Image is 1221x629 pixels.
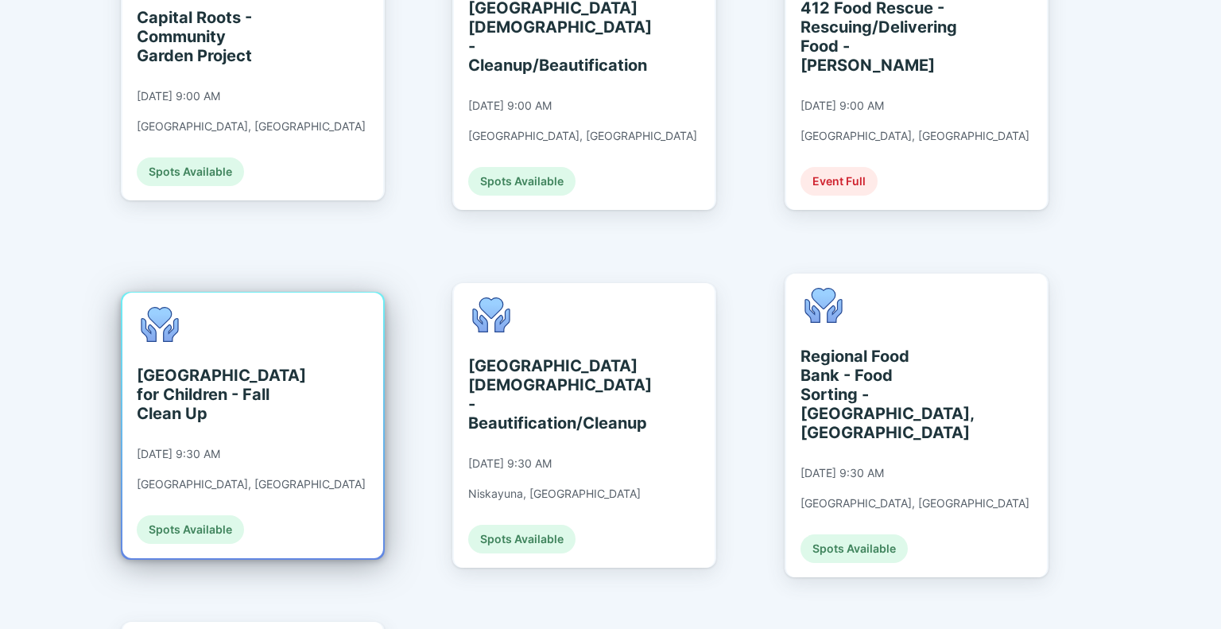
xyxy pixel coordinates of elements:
[137,477,366,491] div: [GEOGRAPHIC_DATA], [GEOGRAPHIC_DATA]
[137,366,282,423] div: [GEOGRAPHIC_DATA] for Children - Fall Clean Up
[137,119,366,134] div: [GEOGRAPHIC_DATA], [GEOGRAPHIC_DATA]
[137,89,220,103] div: [DATE] 9:00 AM
[800,466,884,480] div: [DATE] 9:30 AM
[800,347,946,442] div: Regional Food Bank - Food Sorting - [GEOGRAPHIC_DATA], [GEOGRAPHIC_DATA]
[468,456,552,471] div: [DATE] 9:30 AM
[800,99,884,113] div: [DATE] 9:00 AM
[137,157,244,186] div: Spots Available
[137,8,282,65] div: Capital Roots - Community Garden Project
[800,496,1029,511] div: [GEOGRAPHIC_DATA], [GEOGRAPHIC_DATA]
[137,447,220,461] div: [DATE] 9:30 AM
[468,525,576,553] div: Spots Available
[468,167,576,196] div: Spots Available
[800,534,908,563] div: Spots Available
[468,487,641,501] div: Niskayuna, [GEOGRAPHIC_DATA]
[137,515,244,544] div: Spots Available
[468,129,697,143] div: [GEOGRAPHIC_DATA], [GEOGRAPHIC_DATA]
[800,167,878,196] div: Event Full
[800,129,1029,143] div: [GEOGRAPHIC_DATA], [GEOGRAPHIC_DATA]
[468,356,614,433] div: [GEOGRAPHIC_DATA][DEMOGRAPHIC_DATA] - Beautification/Cleanup
[468,99,552,113] div: [DATE] 9:00 AM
